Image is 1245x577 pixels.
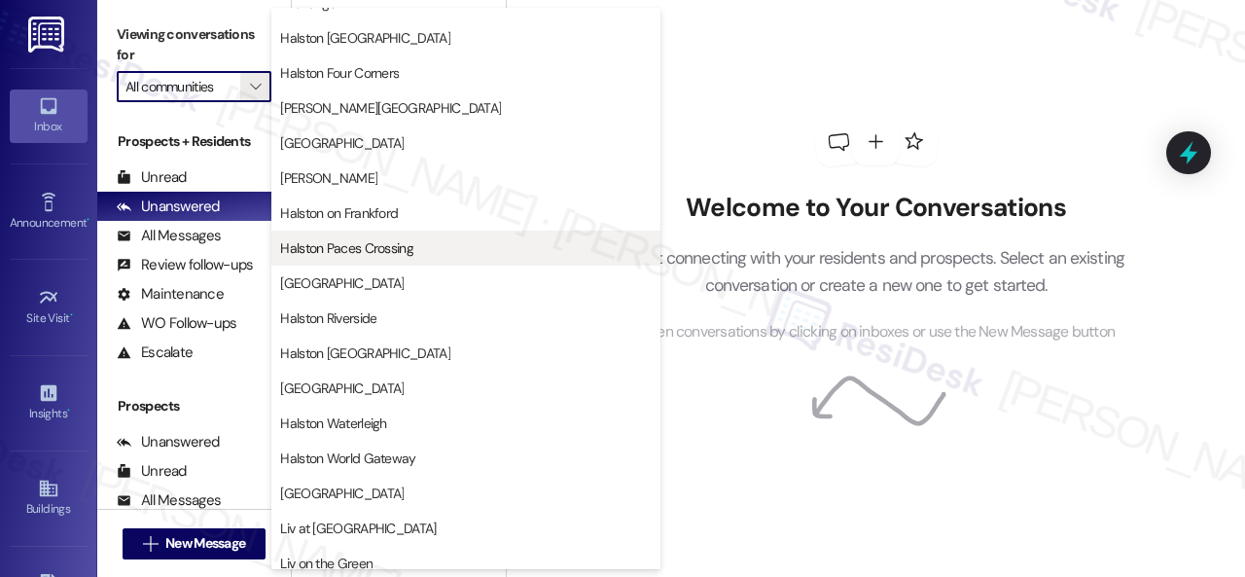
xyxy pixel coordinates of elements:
[280,168,377,188] span: [PERSON_NAME]
[280,308,376,328] span: Halston Riverside
[143,536,158,552] i: 
[117,226,221,246] div: All Messages
[280,203,398,223] span: Halston on Frankford
[10,90,88,142] a: Inbox
[598,193,1155,224] h2: Welcome to Your Conversations
[280,484,404,503] span: [GEOGRAPHIC_DATA]
[97,131,291,152] div: Prospects + Residents
[280,28,450,48] span: Halston [GEOGRAPHIC_DATA]
[280,449,415,468] span: Halston World Gateway
[280,379,404,398] span: [GEOGRAPHIC_DATA]
[280,554,373,573] span: Liv on the Green
[117,490,221,511] div: All Messages
[10,472,88,524] a: Buildings
[125,71,240,102] input: All communities
[280,273,404,293] span: [GEOGRAPHIC_DATA]
[87,213,89,227] span: •
[117,284,224,305] div: Maintenance
[97,396,291,416] div: Prospects
[117,255,253,275] div: Review follow-ups
[280,519,436,538] span: Liv at [GEOGRAPHIC_DATA]
[280,98,501,118] span: [PERSON_NAME][GEOGRAPHIC_DATA]
[280,414,386,433] span: Halston Waterleigh
[117,461,187,482] div: Unread
[10,377,88,429] a: Insights •
[598,244,1155,300] p: Start connecting with your residents and prospects. Select an existing conversation or create a n...
[117,197,220,217] div: Unanswered
[280,238,413,258] span: Halston Paces Crossing
[280,133,404,153] span: [GEOGRAPHIC_DATA]
[117,313,236,334] div: WO Follow-ups
[280,343,450,363] span: Halston [GEOGRAPHIC_DATA]
[250,79,261,94] i: 
[28,17,68,53] img: ResiDesk Logo
[123,528,267,559] button: New Message
[637,320,1115,344] span: Open conversations by clicking on inboxes or use the New Message button
[70,308,73,322] span: •
[117,432,220,452] div: Unanswered
[117,343,193,363] div: Escalate
[10,281,88,334] a: Site Visit •
[117,167,187,188] div: Unread
[117,19,271,71] label: Viewing conversations for
[67,404,70,417] span: •
[280,63,399,83] span: Halston Four Corners
[165,533,245,554] span: New Message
